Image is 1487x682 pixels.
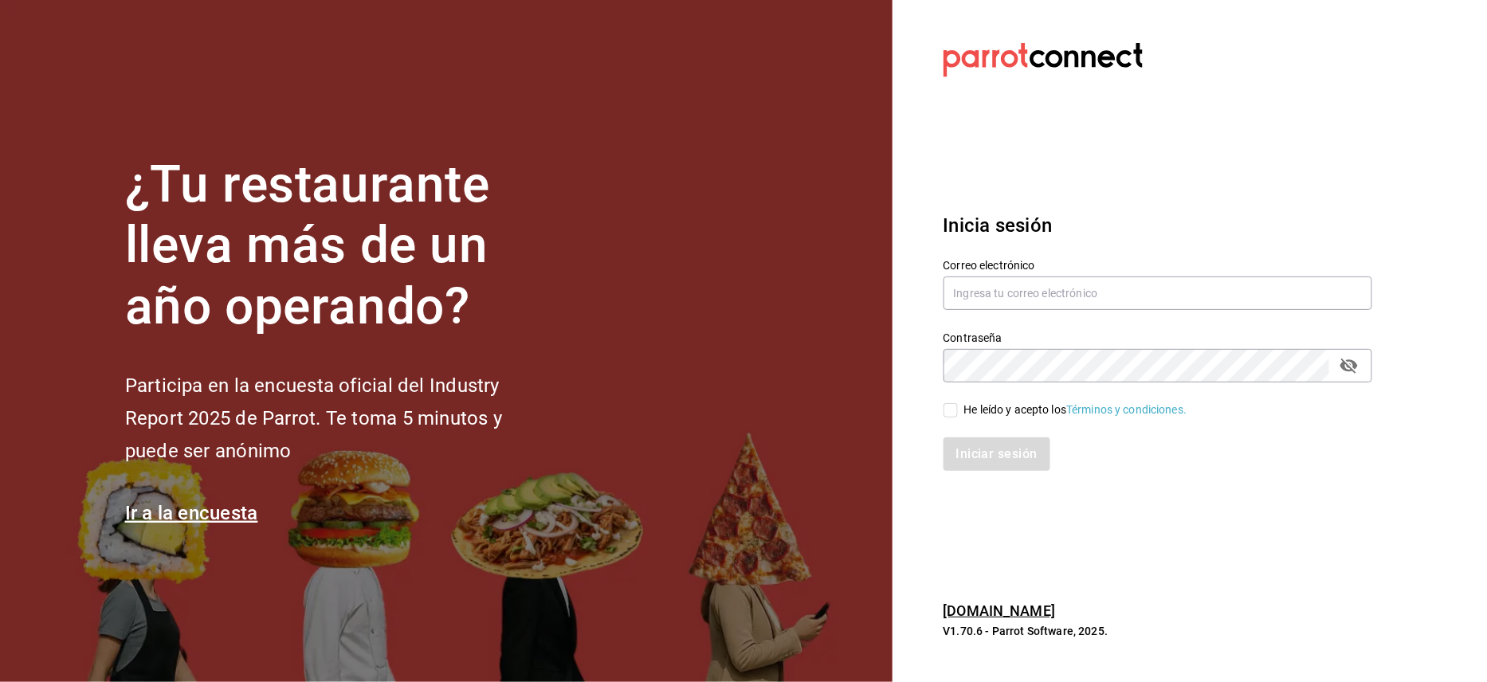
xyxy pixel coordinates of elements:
[1066,403,1187,416] a: Términos y condiciones.
[944,602,1056,619] a: [DOMAIN_NAME]
[944,276,1372,310] input: Ingresa tu correo electrónico
[125,155,555,338] h1: ¿Tu restaurante lleva más de un año operando?
[944,332,1372,343] label: Contraseña
[944,211,1372,240] h3: Inicia sesión
[944,260,1372,271] label: Correo electrónico
[125,370,555,467] h2: Participa en la encuesta oficial del Industry Report 2025 de Parrot. Te toma 5 minutos y puede se...
[1336,352,1363,379] button: passwordField
[944,623,1372,639] p: V1.70.6 - Parrot Software, 2025.
[125,502,258,524] a: Ir a la encuesta
[964,402,1187,418] div: He leído y acepto los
